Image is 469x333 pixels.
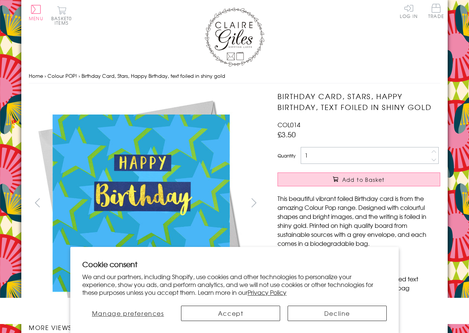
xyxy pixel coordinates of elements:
[428,4,444,20] a: Trade
[248,288,286,297] a: Privacy Policy
[342,176,385,183] span: Add to Basket
[278,194,440,248] p: This beautiful vibrant foiled Birthday card is from the amazing Colour Pop range. Designed with c...
[400,4,418,18] a: Log In
[82,72,225,79] span: Birthday Card, Stars, Happy Birthday, text foiled in shiny gold
[246,194,263,211] button: next
[29,323,263,332] h3: More views
[51,6,72,25] button: Basket0 items
[29,5,43,21] button: Menu
[47,72,77,79] a: Colour POP!
[29,68,440,84] nav: breadcrumbs
[428,4,444,18] span: Trade
[92,309,164,318] span: Manage preferences
[205,7,264,67] img: Claire Giles Greetings Cards
[278,120,300,129] span: COL014
[29,194,46,211] button: prev
[181,306,280,321] button: Accept
[55,15,72,26] span: 0 items
[288,306,387,321] button: Decline
[278,152,295,159] label: Quantity
[82,259,387,269] h2: Cookie consent
[79,72,80,79] span: ›
[45,72,46,79] span: ›
[29,91,253,315] img: Birthday Card, Stars, Happy Birthday, text foiled in shiny gold
[29,15,43,22] span: Menu
[82,273,387,296] p: We and our partners, including Shopify, use cookies and other technologies to personalize your ex...
[278,129,296,140] span: £3.50
[278,172,440,186] button: Add to Basket
[278,91,440,113] h1: Birthday Card, Stars, Happy Birthday, text foiled in shiny gold
[82,306,174,321] button: Manage preferences
[29,72,43,79] a: Home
